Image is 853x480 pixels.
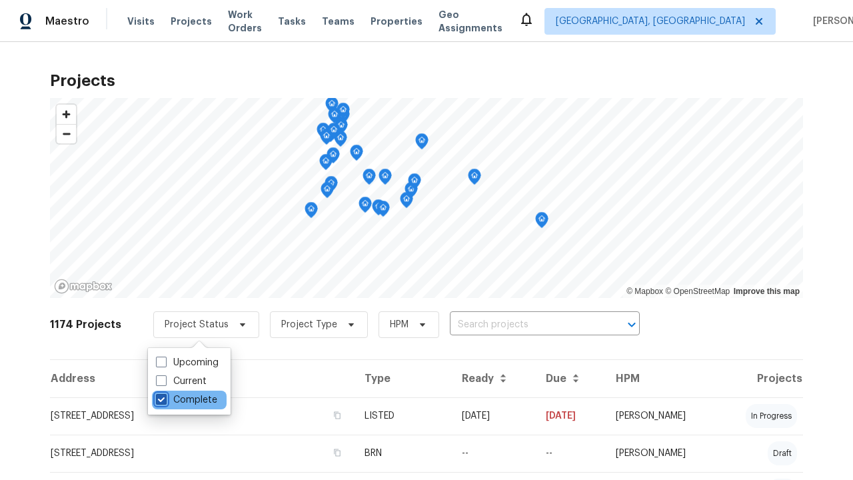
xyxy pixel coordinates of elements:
a: Mapbox [626,287,663,296]
div: Map marker [405,182,418,203]
div: Map marker [327,123,341,143]
div: Map marker [305,202,318,223]
div: Map marker [317,123,330,143]
input: Search projects [450,315,602,335]
div: Map marker [350,145,363,165]
span: Properties [371,15,423,28]
span: Work Orders [228,8,262,35]
td: [DATE] [451,397,535,435]
div: Map marker [468,169,481,189]
span: Zoom out [57,125,76,143]
div: Map marker [335,118,348,139]
span: [GEOGRAPHIC_DATA], [GEOGRAPHIC_DATA] [556,15,745,28]
span: Visits [127,15,155,28]
div: Map marker [415,133,428,154]
div: Map marker [363,169,376,189]
div: Map marker [319,154,333,175]
span: Project Type [281,318,337,331]
label: Complete [156,393,217,407]
span: Maestro [45,15,89,28]
h2: Projects [50,74,803,87]
span: Tasks [278,17,306,26]
div: Map marker [377,201,390,221]
div: Map marker [324,126,337,147]
td: [STREET_ADDRESS] [50,397,354,435]
div: Map marker [400,192,413,213]
div: Map marker [408,173,421,194]
th: Ready [451,360,535,397]
div: Map marker [334,131,347,151]
a: Improve this map [734,287,800,296]
canvas: Map [50,98,803,298]
td: -- [451,435,535,472]
td: [STREET_ADDRESS] [50,435,354,472]
td: BRN [354,435,451,472]
th: Type [354,360,451,397]
span: Project Status [165,318,229,331]
th: Due [535,360,605,397]
span: Projects [171,15,212,28]
div: Map marker [325,176,338,197]
th: Projects [718,360,803,397]
div: Map marker [328,107,341,128]
div: Map marker [379,169,392,189]
span: Teams [322,15,355,28]
div: Map marker [321,182,334,203]
a: OpenStreetMap [665,287,730,296]
td: [DATE] [535,397,605,435]
button: Open [622,315,641,334]
div: Map marker [372,199,385,220]
span: Geo Assignments [438,8,502,35]
label: Current [156,375,207,388]
a: Mapbox homepage [54,279,113,294]
div: Map marker [359,197,372,217]
button: Copy Address [331,409,343,421]
div: Map marker [320,129,333,149]
div: in progress [746,404,797,428]
td: [PERSON_NAME] [605,435,718,472]
th: Address [50,360,354,397]
h2: 1174 Projects [50,318,121,331]
div: Map marker [325,97,339,117]
th: HPM [605,360,718,397]
td: LISTED [354,397,451,435]
button: Zoom out [57,124,76,143]
div: draft [768,441,797,465]
button: Copy Address [331,447,343,459]
div: Map marker [337,103,350,123]
label: Upcoming [156,356,219,369]
div: Map marker [535,212,548,233]
span: HPM [390,318,409,331]
button: Zoom in [57,105,76,124]
td: Resale COE 2025-09-23T00:00:00.000Z [535,435,605,472]
div: Map marker [327,147,340,168]
td: [PERSON_NAME] [605,397,718,435]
